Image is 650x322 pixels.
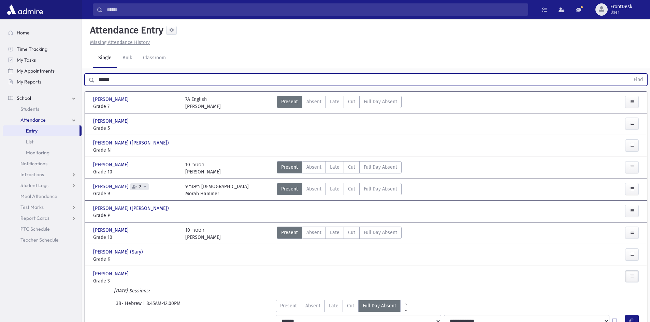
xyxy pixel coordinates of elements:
[93,205,170,212] span: [PERSON_NAME] ([PERSON_NAME])
[3,224,82,234] a: PTC Schedule
[3,114,82,125] a: Attendance
[93,49,117,68] a: Single
[3,158,82,169] a: Notifications
[276,300,411,312] div: AttTypes
[117,49,138,68] a: Bulk
[93,248,144,256] span: [PERSON_NAME] (Sary)
[93,161,130,168] span: [PERSON_NAME]
[364,164,397,171] span: Full Day Absent
[185,161,221,175] div: 10 הסטרי [PERSON_NAME]
[20,160,47,167] span: Notifications
[3,93,82,104] a: School
[306,164,321,171] span: Absent
[3,213,82,224] a: Report Cards
[348,185,355,193] span: Cut
[3,202,82,213] a: Test Marks
[630,74,647,86] button: Find
[20,193,57,199] span: Meal Attendance
[138,185,143,189] span: 2
[20,226,50,232] span: PTC Schedule
[363,302,396,309] span: Full Day Absent
[348,98,355,105] span: Cut
[26,139,33,145] span: List
[93,277,178,285] span: Grade 3
[93,256,178,263] span: Grade K
[305,302,320,309] span: Absent
[3,191,82,202] a: Meal Attendance
[3,65,82,76] a: My Appointments
[277,96,402,110] div: AttTypes
[87,40,150,45] a: Missing Attendance History
[3,76,82,87] a: My Reports
[281,164,298,171] span: Present
[281,229,298,236] span: Present
[185,227,221,241] div: 10 הסטרי [PERSON_NAME]
[329,302,338,309] span: Late
[277,227,402,241] div: AttTypes
[347,302,354,309] span: Cut
[3,169,82,180] a: Infractions
[20,204,44,210] span: Test Marks
[93,212,178,219] span: Grade P
[277,161,402,175] div: AttTypes
[364,98,397,105] span: Full Day Absent
[17,79,41,85] span: My Reports
[114,288,149,294] i: [DATE] Sessions:
[330,229,340,236] span: Late
[281,98,298,105] span: Present
[3,44,82,55] a: Time Tracking
[93,190,178,197] span: Grade 9
[93,227,130,234] span: [PERSON_NAME]
[17,95,31,101] span: School
[93,139,170,147] span: [PERSON_NAME] ([PERSON_NAME])
[330,164,340,171] span: Late
[348,229,355,236] span: Cut
[93,103,178,110] span: Grade 7
[93,96,130,103] span: [PERSON_NAME]
[17,68,55,74] span: My Appointments
[3,125,80,136] a: Entry
[3,136,82,147] a: List
[93,147,178,154] span: Grade N
[116,300,143,312] span: 3B- Hebrew
[3,55,82,65] a: My Tasks
[364,185,397,193] span: Full Day Absent
[280,302,297,309] span: Present
[93,168,178,175] span: Grade 10
[330,185,340,193] span: Late
[185,96,221,110] div: 7A English [PERSON_NAME]
[281,185,298,193] span: Present
[20,237,59,243] span: Teacher Schedule
[93,183,130,190] span: [PERSON_NAME]
[3,27,82,38] a: Home
[17,57,36,63] span: My Tasks
[20,117,46,123] span: Attendance
[401,305,411,311] a: All Later
[3,104,82,114] a: Students
[3,147,82,158] a: Monitoring
[17,30,30,36] span: Home
[93,234,178,241] span: Grade 10
[3,180,82,191] a: Student Logs
[306,229,321,236] span: Absent
[143,300,146,312] span: |
[610,4,632,10] span: FrontDesk
[146,300,180,312] span: 8:45AM-12:00PM
[26,128,38,134] span: Entry
[306,185,321,193] span: Absent
[401,300,411,305] a: All Prior
[348,164,355,171] span: Cut
[364,229,397,236] span: Full Day Absent
[185,183,249,197] div: 9 ביאור [DEMOGRAPHIC_DATA] Morah Hammer
[3,234,82,245] a: Teacher Schedule
[90,40,150,45] u: Missing Attendance History
[5,3,45,16] img: AdmirePro
[277,183,402,197] div: AttTypes
[17,46,47,52] span: Time Tracking
[138,49,171,68] a: Classroom
[20,106,39,112] span: Students
[330,98,340,105] span: Late
[20,182,48,188] span: Student Logs
[93,270,130,277] span: [PERSON_NAME]
[26,150,49,156] span: Monitoring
